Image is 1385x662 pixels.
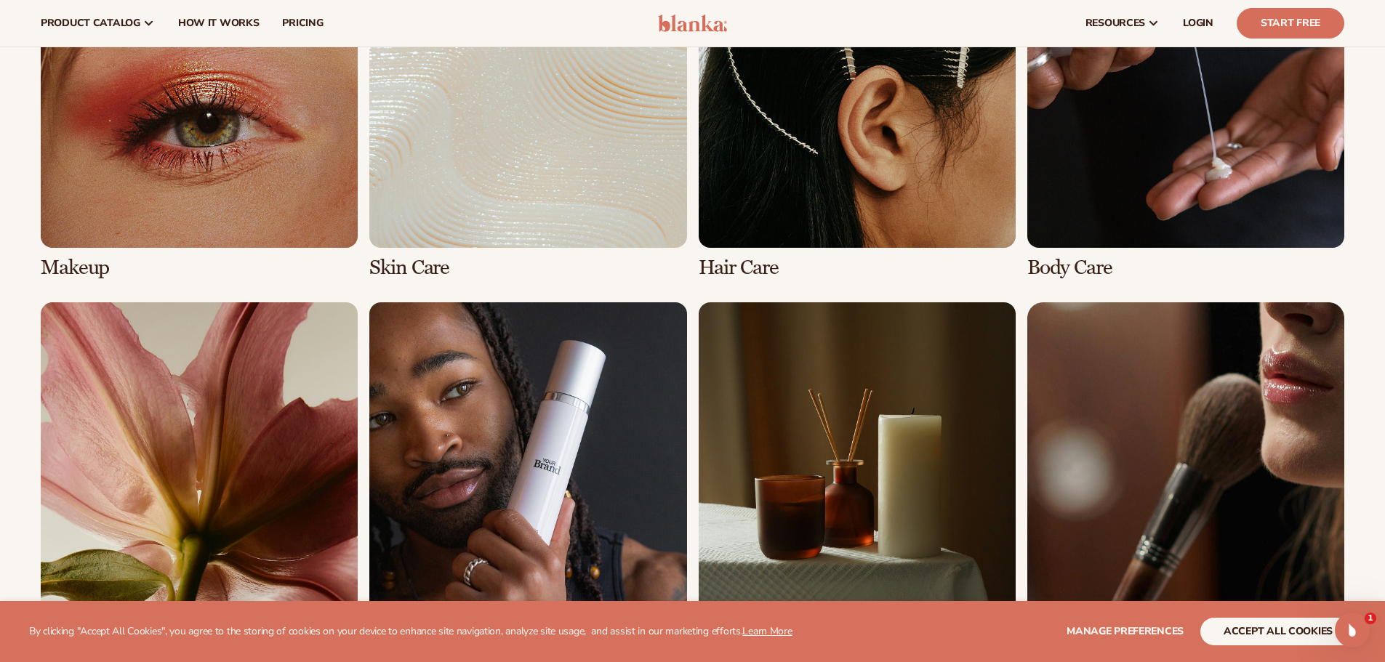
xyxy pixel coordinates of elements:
[41,257,358,279] h3: Makeup
[29,626,792,638] p: By clicking "Accept All Cookies", you agree to the storing of cookies on your device to enhance s...
[742,624,792,638] a: Learn More
[1335,613,1370,647] iframe: Intercom live chat
[1067,624,1184,638] span: Manage preferences
[1183,17,1213,29] span: LOGIN
[1200,618,1356,645] button: accept all cookies
[699,257,1016,279] h3: Hair Care
[699,302,1016,650] div: 7 / 8
[178,17,260,29] span: How It Works
[41,302,358,650] div: 5 / 8
[1027,257,1344,279] h3: Body Care
[1027,302,1344,650] div: 8 / 8
[658,15,727,32] img: logo
[1067,618,1184,645] button: Manage preferences
[1237,8,1344,39] a: Start Free
[41,17,140,29] span: product catalog
[369,257,686,279] h3: Skin Care
[369,302,686,650] div: 6 / 8
[1085,17,1145,29] span: resources
[282,17,323,29] span: pricing
[1365,613,1376,624] span: 1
